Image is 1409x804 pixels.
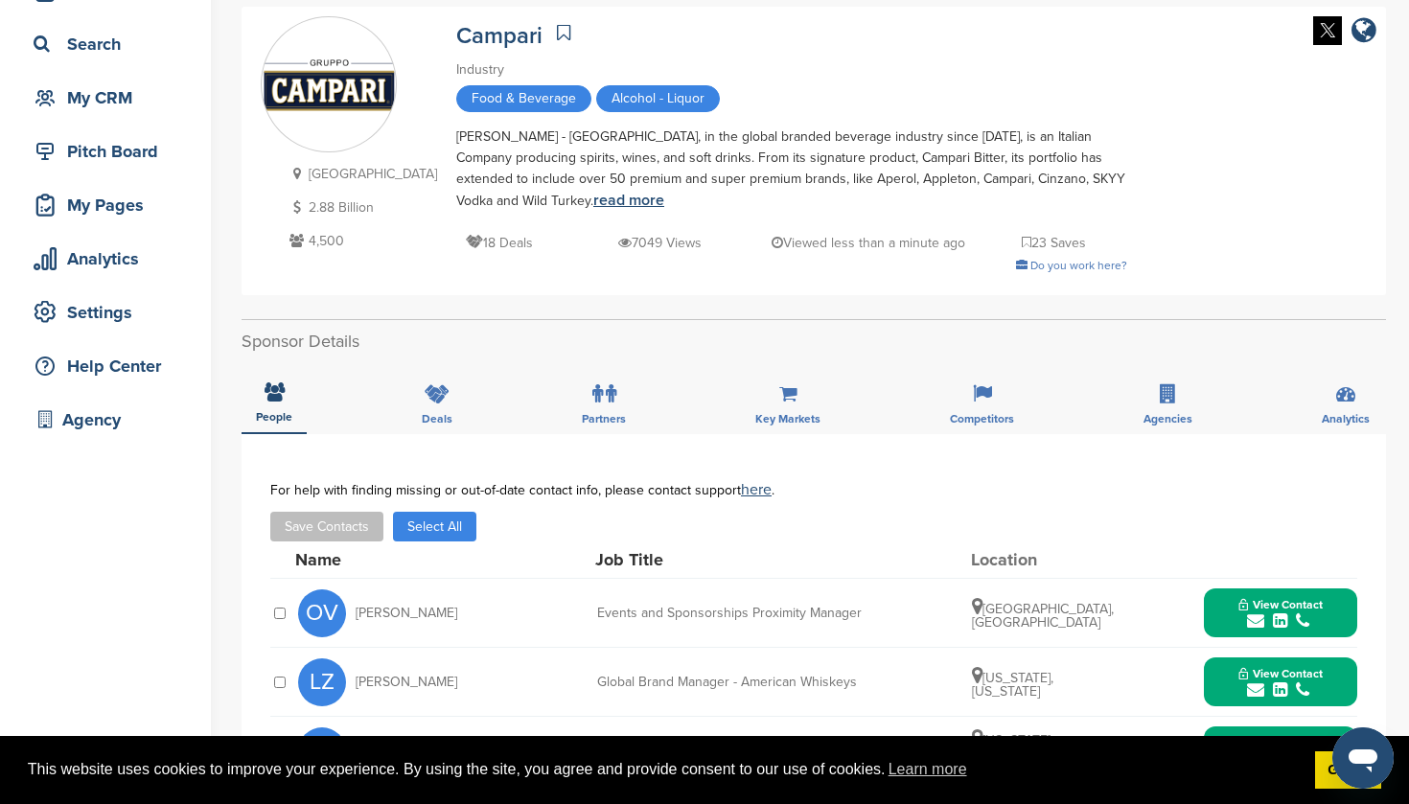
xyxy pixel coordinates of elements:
span: [US_STATE], [US_STATE] [972,670,1053,700]
div: Global Brand Manager - American Whiskeys [597,676,885,689]
a: My Pages [19,183,192,227]
a: Settings [19,290,192,334]
span: View Contact [1238,598,1323,611]
button: View Contact [1215,654,1346,711]
p: [GEOGRAPHIC_DATA] [285,162,437,186]
p: 23 Saves [1022,231,1086,255]
span: Alcohol - Liquor [596,85,720,112]
a: Campari [456,22,543,50]
div: For help with finding missing or out-of-date contact info, please contact support . [270,482,1357,497]
span: [PERSON_NAME] [356,607,457,620]
button: Save Contacts [270,512,383,541]
div: Name [295,551,506,568]
span: MV [298,727,346,775]
span: Do you work here? [1030,259,1127,272]
p: 7049 Views [618,231,702,255]
iframe: Button to launch messaging window [1332,727,1394,789]
h2: Sponsor Details [242,329,1386,355]
span: Key Markets [755,413,820,425]
img: Sponsorpitch & Campari [262,58,396,112]
span: Food & Beverage [456,85,591,112]
p: 4,500 [285,229,437,253]
span: [PERSON_NAME] [356,676,457,689]
div: Events and Sponsorships Proximity Manager [597,607,885,620]
div: Help Center [29,349,192,383]
p: 2.88 Billion [285,195,437,219]
span: Partners [582,413,626,425]
p: 18 Deals [466,231,533,255]
p: Viewed less than a minute ago [772,231,965,255]
span: [US_STATE], [US_STATE], [GEOGRAPHIC_DATA] [972,732,1100,775]
a: Analytics [19,237,192,281]
div: Search [29,27,192,61]
a: here [741,480,772,499]
span: Analytics [1322,413,1370,425]
div: Location [971,551,1115,568]
a: Search [19,22,192,66]
span: Deals [422,413,452,425]
div: Job Title [595,551,883,568]
span: Agencies [1143,413,1192,425]
button: View Contact [1215,585,1346,642]
div: Agency [29,402,192,437]
a: dismiss cookie message [1315,751,1381,790]
button: Select All [393,512,476,541]
span: People [256,411,292,423]
div: Industry [456,59,1127,80]
a: read more [593,191,664,210]
span: Competitors [950,413,1014,425]
button: View Contact [1215,723,1346,780]
div: [PERSON_NAME] - [GEOGRAPHIC_DATA], in the global branded beverage industry since [DATE], is an It... [456,126,1127,212]
span: View Contact [1238,667,1323,680]
a: Do you work here? [1016,259,1127,272]
div: My CRM [29,80,192,115]
span: LZ [298,658,346,706]
img: Twitter white [1313,16,1342,45]
div: My Pages [29,188,192,222]
div: Settings [29,295,192,330]
a: Agency [19,398,192,442]
a: Help Center [19,344,192,388]
a: company link [1351,16,1376,48]
a: Pitch Board [19,129,192,173]
div: Analytics [29,241,192,276]
span: This website uses cookies to improve your experience. By using the site, you agree and provide co... [28,755,1300,784]
a: My CRM [19,76,192,120]
span: OV [298,589,346,637]
a: learn more about cookies [886,755,970,784]
div: Pitch Board [29,134,192,169]
span: [GEOGRAPHIC_DATA], [GEOGRAPHIC_DATA] [972,601,1114,631]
